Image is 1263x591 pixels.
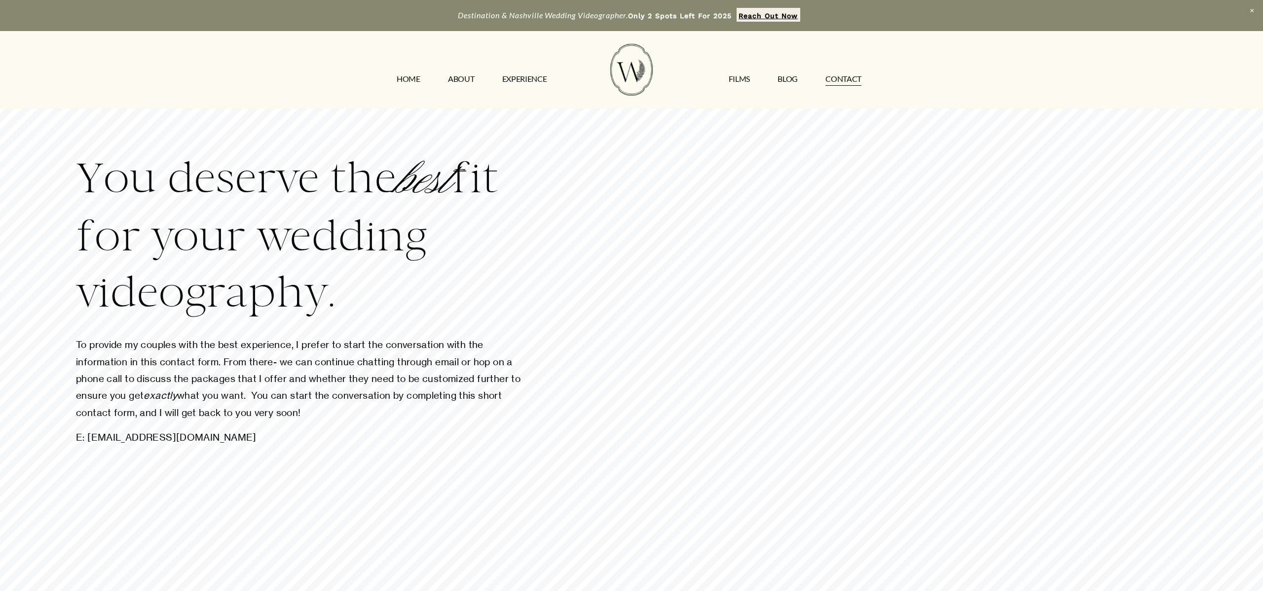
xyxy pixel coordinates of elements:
[729,71,750,87] a: FILMS
[76,336,527,421] p: To provide my couples with the best experience, I prefer to start the conversation with the infor...
[397,71,420,87] a: HOME
[76,429,527,446] p: E: [EMAIL_ADDRESS][DOMAIN_NAME]
[144,389,177,401] em: exactly
[739,12,798,20] strong: Reach Out Now
[448,71,474,87] a: ABOUT
[778,71,798,87] a: Blog
[825,71,861,87] a: CONTACT
[76,150,527,321] h2: You deserve the fit for your wedding videography.
[610,44,653,96] img: Wild Fern Weddings
[502,71,547,87] a: EXPERIENCE
[737,8,800,22] a: Reach Out Now
[396,154,451,207] em: best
